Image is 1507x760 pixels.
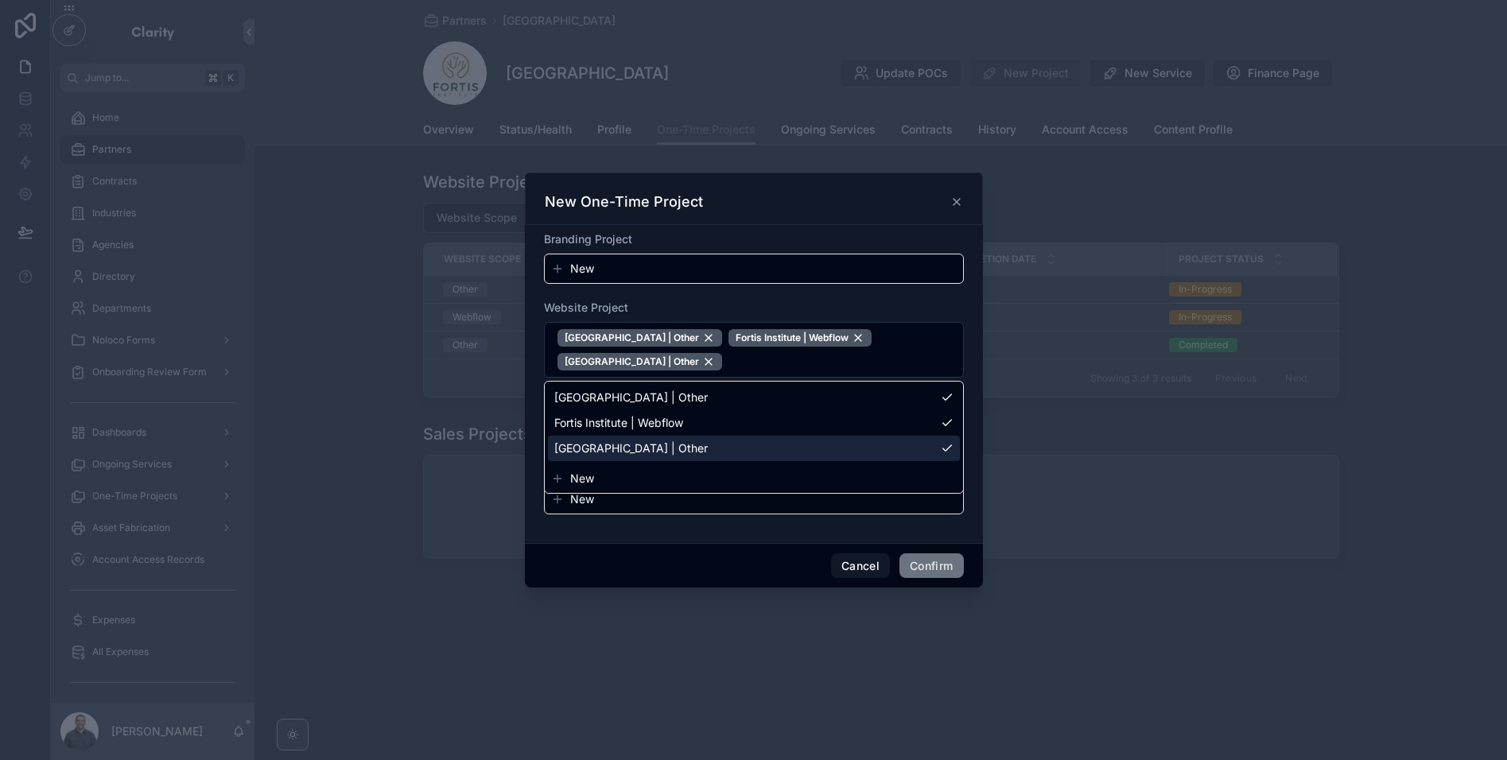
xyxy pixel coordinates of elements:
span: [GEOGRAPHIC_DATA] | Other [554,390,708,405]
button: Cancel [831,553,890,579]
button: New [551,471,957,487]
span: Fortis Institute | Webflow [736,332,849,344]
h3: New One-Time Project [545,192,703,211]
span: [GEOGRAPHIC_DATA] | Other [565,332,699,344]
button: New [551,491,957,507]
button: Unselect 71 [557,353,722,370]
span: Fortis Institute | Webflow [554,415,683,431]
button: New [551,261,957,277]
button: Confirm [899,553,963,579]
button: Unselect 92 [557,329,722,347]
span: [GEOGRAPHIC_DATA] | Other [565,355,699,368]
div: Suggestions [545,382,963,464]
span: New [570,491,594,507]
button: Select Button [544,322,964,378]
span: New [570,471,594,487]
span: New [570,261,594,277]
span: Branding Project [544,232,632,246]
button: Unselect 91 [728,329,872,347]
span: [GEOGRAPHIC_DATA] | Other [554,440,708,456]
span: Website Project [544,301,628,314]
